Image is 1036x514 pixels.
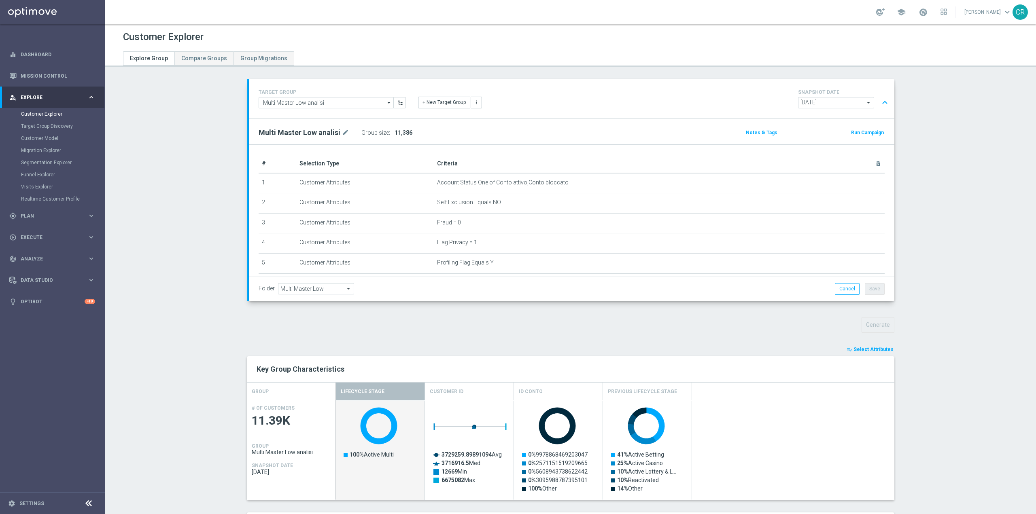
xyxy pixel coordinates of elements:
button: Run Campaign [850,128,885,137]
td: Customer Attributes [296,253,434,273]
ul: Tabs [123,51,294,66]
label: Folder [259,285,275,292]
h4: # OF CUSTOMERS [252,405,295,411]
i: person_search [9,94,17,101]
button: Generate [862,317,894,333]
a: Customer Explorer [21,111,84,117]
a: Target Group Discovery [21,123,84,129]
td: 3 [259,213,296,233]
span: Select Attributes [853,347,894,352]
h4: Id Conto [519,385,543,399]
button: playlist_add_check Select Attributes [846,345,894,354]
h2: Key Group Characteristics [257,364,885,374]
div: Data Studio [9,277,87,284]
div: lightbulb Optibot +10 [9,298,96,305]
tspan: 0% [528,451,536,458]
div: Funnel Explorer [21,169,104,181]
button: person_search Explore keyboard_arrow_right [9,94,96,101]
div: Mission Control [9,65,95,87]
tspan: 0% [528,468,536,475]
td: 5 [259,253,296,273]
div: +10 [85,299,95,304]
td: 1 [259,173,296,193]
tspan: 12669 [442,468,458,475]
text: 2571151519209665 [528,460,588,466]
span: Fraud = 0 [437,219,461,226]
i: more_vert [473,99,479,105]
i: keyboard_arrow_right [87,212,95,220]
h2: Multi Master Low analisi [259,128,340,137]
span: Self Exclusion Equals NO [437,199,501,206]
span: school [897,8,906,17]
h4: SNAPSHOT DATE [252,463,293,468]
span: Plan [21,214,87,218]
h4: Lifecycle Stage [341,385,384,399]
input: Select Existing or Create New [259,97,394,108]
button: Data Studio keyboard_arrow_right [9,277,96,283]
span: Account Status One of Conto attivo,Conto bloccato [437,179,569,186]
button: equalizer Dashboard [9,51,96,58]
div: Customer Model [21,132,104,144]
a: Realtime Customer Profile [21,196,84,202]
div: CR [1013,4,1028,20]
i: mode_edit [342,128,349,137]
i: play_circle_outline [9,234,17,241]
text: Other [617,485,643,492]
tspan: 0% [528,460,536,466]
span: 2025-08-10 [252,469,331,475]
a: Optibot [21,291,85,312]
div: gps_fixed Plan keyboard_arrow_right [9,213,96,219]
td: Customer Attributes [296,193,434,214]
h4: GROUP [252,385,269,399]
text: 5608943738622442 [528,468,588,475]
h4: GROUP [252,443,269,449]
td: Customer Attributes [296,173,434,193]
text: 3095988787395101 [528,477,588,483]
div: Press SPACE to deselect this row. [247,401,336,500]
text: Avg [442,451,502,458]
tspan: 100% [528,485,542,492]
i: arrow_drop_down [385,97,393,108]
div: Visits Explorer [21,181,104,193]
a: Segmentation Explorer [21,159,84,166]
a: Dashboard [21,44,95,65]
span: Data Studio [21,278,87,283]
button: Notes & Tags [745,128,778,137]
tspan: 41% [617,451,628,458]
i: settings [8,500,15,507]
th: Selection Type [296,154,434,173]
div: play_circle_outline Execute keyboard_arrow_right [9,234,96,241]
h4: Previous Lifecycle Stage [608,385,677,399]
tspan: 14% [617,485,628,492]
i: delete_forever [875,161,881,167]
button: Save [865,283,885,294]
text: Reactivated [617,477,659,483]
span: Flag Privacy = 1 [437,239,477,246]
span: keyboard_arrow_down [1003,8,1012,17]
div: Migration Explorer [21,144,104,157]
text: Active Multi [350,451,394,458]
h4: SNAPSHOT DATE [798,89,891,95]
h1: Customer Explorer [123,31,204,43]
td: Customer Attributes [296,213,434,233]
span: Explore Group [130,55,168,61]
div: Plan [9,212,87,220]
td: 4 [259,233,296,254]
span: Profiling Flag Equals Y [437,259,494,266]
i: keyboard_arrow_right [87,255,95,262]
tspan: 3716916.5 [442,460,469,466]
button: track_changes Analyze keyboard_arrow_right [9,256,96,262]
tspan: 3729259.89891094 [442,451,492,458]
div: Explore [9,94,87,101]
a: [PERSON_NAME]keyboard_arrow_down [964,6,1013,18]
text: Max [442,477,475,483]
a: Settings [19,501,44,506]
tspan: 6675082 [442,477,464,483]
div: Dashboard [9,44,95,65]
tspan: 0% [528,477,536,483]
i: gps_fixed [9,212,17,220]
div: Realtime Customer Profile [21,193,104,205]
